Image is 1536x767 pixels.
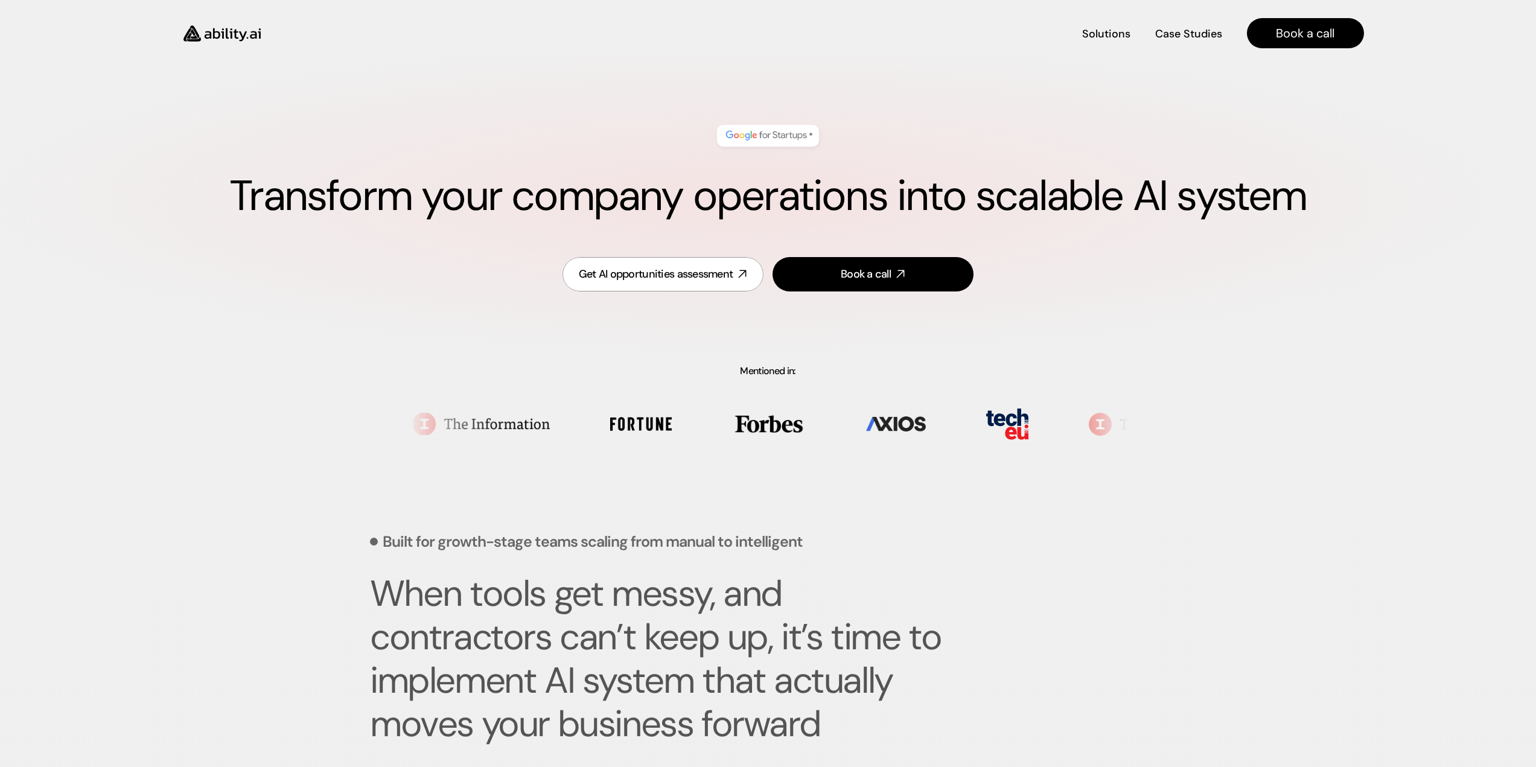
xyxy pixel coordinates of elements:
[31,366,1504,376] p: Mentioned in:
[1247,18,1364,48] a: Book a call
[562,257,763,291] a: Get AI opportunities assessment
[1082,23,1130,44] a: Solutions
[841,267,891,282] div: Book a call
[278,18,1364,48] nav: Main navigation
[1155,27,1222,42] h4: Case Studies
[370,570,949,748] strong: When tools get messy, and contractors can’t keep up, it’s time to implement AI system that actual...
[773,257,974,291] a: Book a call
[579,267,733,282] div: Get AI opportunities assessment
[1276,25,1334,42] h4: Book a call
[1155,23,1223,44] a: Case Studies
[48,171,1488,221] h1: Transform your company operations into scalable AI system
[383,534,803,549] p: Built for growth-stage teams scaling from manual to intelligent
[1082,27,1130,42] h4: Solutions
